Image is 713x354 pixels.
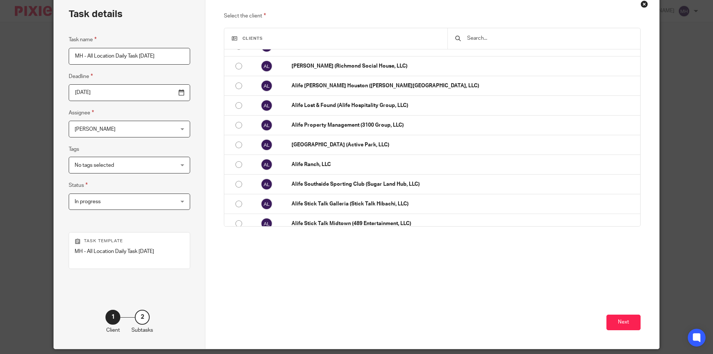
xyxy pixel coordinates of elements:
p: Alife Property Management (3100 Group, LLC) [292,121,637,129]
span: Clients [242,36,263,40]
p: MH - All Location Daily Task [DATE] [75,248,184,255]
input: Pick a date [69,84,190,101]
p: Alife [PERSON_NAME] Houston ([PERSON_NAME][GEOGRAPHIC_DATA], LLC) [292,82,637,90]
img: svg%3E [261,119,273,131]
label: Deadline [69,72,93,81]
p: Alife Stick Talk Galleria (Stick Talk Hibachi, LLC) [292,200,637,208]
img: svg%3E [261,80,273,92]
p: Select the client [224,12,641,20]
label: Task name [69,35,97,44]
p: Subtasks [131,327,153,334]
input: Task name [69,48,190,65]
span: No tags selected [75,163,114,168]
img: svg%3E [261,139,273,151]
h2: Task details [69,8,123,20]
img: svg%3E [261,100,273,111]
img: svg%3E [261,60,273,72]
img: svg%3E [261,198,273,210]
p: Alife Stick Talk Midtown (489 Entertainment, LLC) [292,220,637,227]
input: Search... [466,34,633,42]
div: 2 [135,310,150,325]
p: Alife Lost & Found (Alife Hospitality Group, LLC) [292,102,637,109]
span: In progress [75,199,101,204]
img: svg%3E [261,178,273,190]
label: Assignee [69,108,94,117]
p: [GEOGRAPHIC_DATA] (Active Park, LLC) [292,141,637,149]
p: Alife Southside Sporting Club (Sugar Land Hub, LLC) [292,181,637,188]
p: Alife Ranch, LLC [292,161,637,168]
button: Next [606,315,641,331]
p: [PERSON_NAME] (Richmond Social House, LLC) [292,62,637,70]
label: Tags [69,146,79,153]
p: Task template [75,238,184,244]
p: Client [106,327,120,334]
img: svg%3E [261,159,273,170]
div: Close this dialog window [641,0,648,8]
div: 1 [105,310,120,325]
img: svg%3E [261,218,273,230]
span: [PERSON_NAME] [75,127,115,132]
label: Status [69,181,88,189]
